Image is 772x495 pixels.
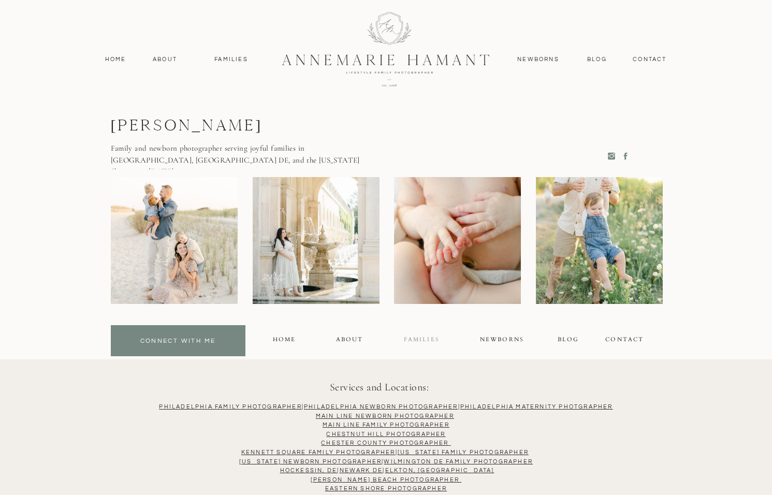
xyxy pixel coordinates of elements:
[111,142,362,169] p: Family and newborn photographer serving joyful families in [GEOGRAPHIC_DATA], [GEOGRAPHIC_DATA] D...
[316,413,454,419] a: MAIN LINE NEWBORN PHOTOGRAPHER
[311,477,459,483] a: [PERSON_NAME] Beach Photographer
[208,55,255,64] a: Families
[628,55,673,64] a: contact
[558,335,577,347] a: blog
[304,404,458,410] a: Philadelphia NEWBORN PHOTOGRAPHER
[321,440,448,446] a: Chester County PHOTOGRAPHER
[241,449,396,455] a: Kennett Square Family PhotograPHER
[479,335,525,347] a: NEWBORNS
[398,449,529,455] a: [US_STATE] Family Photographer
[585,55,609,64] a: Blog
[340,468,383,473] a: Newark DE
[460,404,613,410] a: Philadelphia Maternity Photgrapher
[336,335,362,347] a: About
[514,55,563,64] a: Newborns
[150,55,180,64] a: About
[113,336,243,348] a: connect with me
[111,116,324,138] p: [PERSON_NAME]
[100,55,131,64] a: Home
[239,459,382,464] a: [US_STATE] NEWBORN PHOTOGRAPHER
[385,468,494,473] a: Elkton, [GEOGRAPHIC_DATA]
[273,335,295,347] a: Home
[404,335,439,347] a: FAMILIES
[325,486,447,491] a: Eastern Shore Photographer
[125,379,634,397] h3: Services and Locations:
[280,468,338,473] a: Hockessin, DE
[384,459,533,464] a: Wilmington DE FAMILY PHOTOGRAPHER
[159,404,301,410] a: Philadelphia Family Photographer
[323,422,449,428] a: Main Line Family PhotograPHER
[326,431,445,437] a: CHESTNUT HILL PHOTOGRAPHER
[605,335,645,347] a: contact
